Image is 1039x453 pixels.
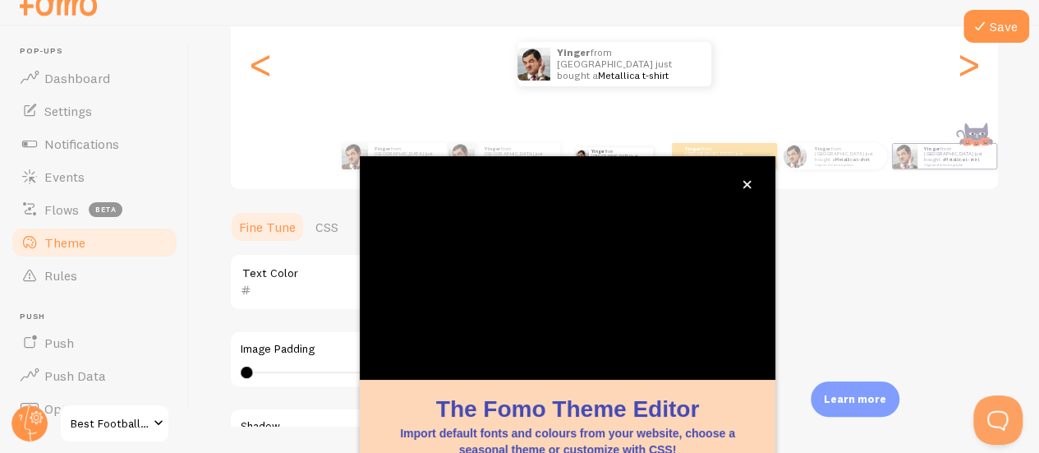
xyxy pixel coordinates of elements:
[557,42,695,86] p: from [GEOGRAPHIC_DATA] just bought a
[10,95,179,127] a: Settings
[811,381,899,417] div: Learn more
[44,367,106,384] span: Push Data
[306,210,348,243] a: CSS
[10,359,179,392] a: Push Data
[251,5,270,123] div: Previous slide
[824,391,886,407] p: Learn more
[591,147,646,165] p: from [GEOGRAPHIC_DATA] just bought a
[973,395,1023,445] iframe: Help Scout Beacon - Open
[485,146,501,152] strong: Yinger
[945,156,980,163] a: Metallica t-shirt
[517,48,550,81] img: Fomo
[963,10,1029,43] button: Save
[10,226,179,259] a: Theme
[834,156,870,163] a: Metallica t-shirt
[229,210,306,243] a: Fine Tune
[89,202,122,217] span: beta
[10,160,179,193] a: Events
[598,69,669,81] a: Metallica t-shirt
[59,404,170,443] a: Best Football Shirts Shop
[379,393,756,425] h1: The Fomo Theme Editor
[342,143,368,169] img: Fomo
[591,149,605,154] strong: Yinger
[815,146,880,166] p: from [GEOGRAPHIC_DATA] just bought a
[10,193,179,226] a: Flows beta
[959,5,978,123] div: Next slide
[485,146,554,166] p: from [GEOGRAPHIC_DATA] just bought a
[10,62,179,95] a: Dashboard
[241,342,710,357] label: Image Padding
[784,144,807,168] img: Fomo
[20,46,179,57] span: Pop-ups
[924,146,940,152] strong: Yinger
[924,163,988,166] small: Ongeveer 4 minuten geleden
[10,127,179,160] a: Notifications
[448,143,475,169] img: Fomo
[71,414,149,433] span: Best Football Shirts Shop
[893,144,917,169] img: Fomo
[685,146,701,152] strong: Yinger
[375,146,440,166] p: from [GEOGRAPHIC_DATA] just bought a
[738,176,756,193] button: close,
[10,392,179,425] a: Opt-In
[685,146,751,166] p: from [GEOGRAPHIC_DATA] just bought a
[44,335,74,351] span: Push
[44,201,79,218] span: Flows
[375,146,391,152] strong: Yinger
[576,150,589,163] img: Fomo
[924,146,990,166] p: from [GEOGRAPHIC_DATA] just bought a
[10,326,179,359] a: Push
[44,169,85,185] span: Events
[44,70,110,86] span: Dashboard
[20,312,179,322] span: Push
[44,103,92,119] span: Settings
[815,146,831,152] strong: Yinger
[10,259,179,292] a: Rules
[815,163,879,166] small: Ongeveer 4 minuten geleden
[44,400,83,417] span: Opt-In
[44,267,77,284] span: Rules
[44,136,119,152] span: Notifications
[44,234,85,251] span: Theme
[557,46,591,58] strong: Yinger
